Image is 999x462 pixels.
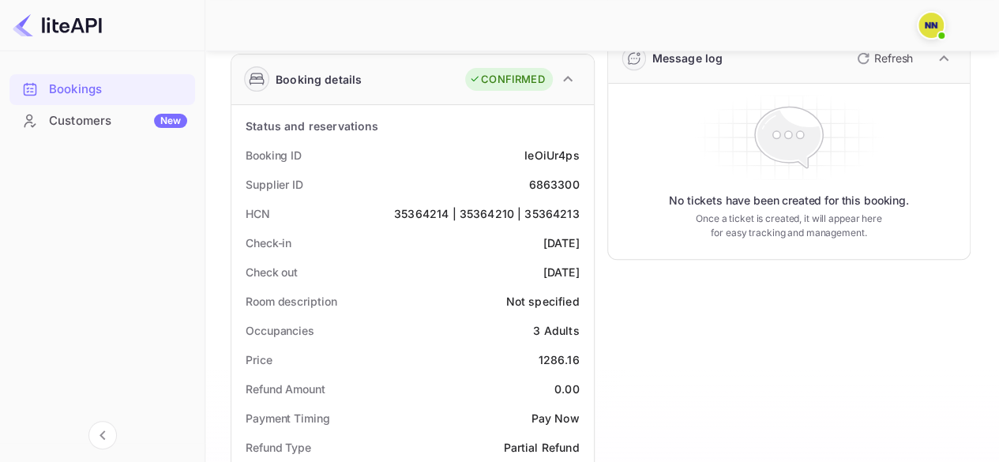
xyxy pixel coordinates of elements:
[531,410,579,426] div: Pay Now
[524,147,579,163] div: IeOiUr4ps
[543,235,580,251] div: [DATE]
[154,114,187,128] div: New
[9,106,195,135] a: CustomersNew
[9,74,195,105] div: Bookings
[9,106,195,137] div: CustomersNew
[554,381,580,397] div: 0.00
[543,264,580,280] div: [DATE]
[49,112,187,130] div: Customers
[13,13,102,38] img: LiteAPI logo
[246,118,378,134] div: Status and reservations
[503,439,579,456] div: Partial Refund
[246,264,298,280] div: Check out
[693,212,884,240] p: Once a ticket is created, it will appear here for easy tracking and management.
[538,351,579,368] div: 1286.16
[847,46,919,71] button: Refresh
[246,351,272,368] div: Price
[276,71,362,88] div: Booking details
[246,176,303,193] div: Supplier ID
[506,293,580,310] div: Not specified
[246,147,302,163] div: Booking ID
[528,176,579,193] div: 6863300
[918,13,944,38] img: N/A N/A
[246,322,314,339] div: Occupancies
[246,205,270,222] div: HCN
[49,81,187,99] div: Bookings
[652,50,723,66] div: Message log
[246,235,291,251] div: Check-in
[394,205,580,222] div: 35364214 | 35364210 | 35364213
[469,72,544,88] div: CONFIRMED
[246,293,336,310] div: Room description
[88,421,117,449] button: Collapse navigation
[246,410,330,426] div: Payment Timing
[9,74,195,103] a: Bookings
[669,193,909,208] p: No tickets have been created for this booking.
[246,439,311,456] div: Refund Type
[533,322,579,339] div: 3 Adults
[246,381,325,397] div: Refund Amount
[874,50,913,66] p: Refresh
